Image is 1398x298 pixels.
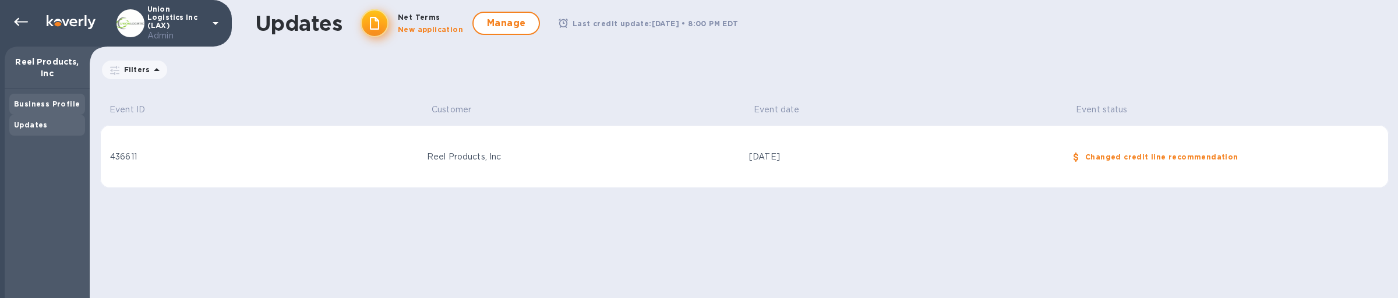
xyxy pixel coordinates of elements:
div: 436611 [110,151,418,163]
span: Manage [483,16,529,30]
b: Last credit update: [DATE] • 8:00 PM EDT [573,19,739,28]
b: New application [398,25,463,34]
h1: Updates [255,11,342,36]
b: Updates [14,120,48,129]
p: Admin [147,30,206,42]
p: Filters [119,65,150,74]
b: Business Profile [14,100,80,108]
img: Logo [47,15,96,29]
button: Manage [472,12,540,35]
span: Event date [754,104,814,116]
span: Customer [432,104,486,116]
p: Customer [432,104,471,116]
p: Event date [754,104,799,116]
span: Event ID [110,104,160,116]
p: Union Logistics Inc (LAX) [147,5,206,42]
div: [DATE] [749,151,1062,163]
p: Reel Products, Inc [14,56,80,79]
p: Event status [1076,104,1128,116]
div: Reel Products, Inc [427,151,740,163]
p: Event ID [110,104,145,116]
b: Changed credit line recommendation [1085,152,1238,161]
b: Net Terms [398,13,440,22]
